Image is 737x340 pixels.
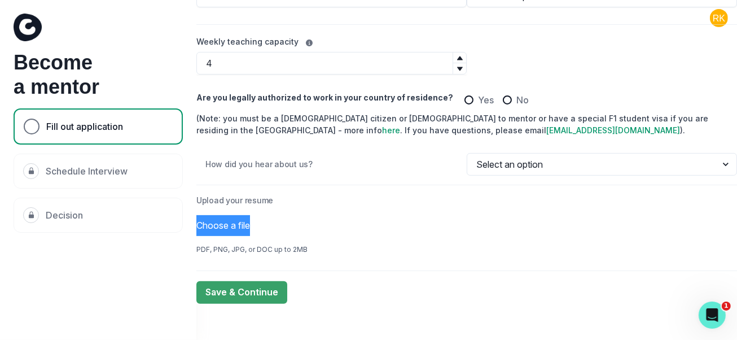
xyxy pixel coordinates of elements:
label: Upload your resume [196,194,730,206]
div: PDF, PNG, JPG, or DOC up to 2MB [196,245,737,254]
a: [EMAIL_ADDRESS][DOMAIN_NAME] [546,125,680,135]
span: 1 [722,302,731,311]
span: No [516,93,529,107]
div: (Note: you must be a [DEMOGRAPHIC_DATA] citizen or [DEMOGRAPHIC_DATA] to mentor or have a special... [196,112,737,136]
iframe: Intercom live chat [699,302,726,329]
label: Weekly teaching capacity [196,36,299,47]
button: profile picture [701,9,737,27]
p: Decision [46,208,83,222]
div: Schedule Interview [14,154,183,189]
img: Curious Cardinals Logo [14,14,42,41]
p: How did you hear about us? [205,160,467,169]
p: Schedule Interview [46,164,128,178]
span: Yes [478,93,494,107]
p: Fill out application [46,120,123,133]
h1: Become a mentor [14,50,183,99]
button: Choose a file [196,215,250,236]
label: Are you legally authorized to work in your country of residence? [196,91,453,103]
button: Save & Continue [196,281,287,304]
a: here [382,125,400,135]
div: Decision [14,198,183,233]
div: Fill out application [14,108,183,145]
